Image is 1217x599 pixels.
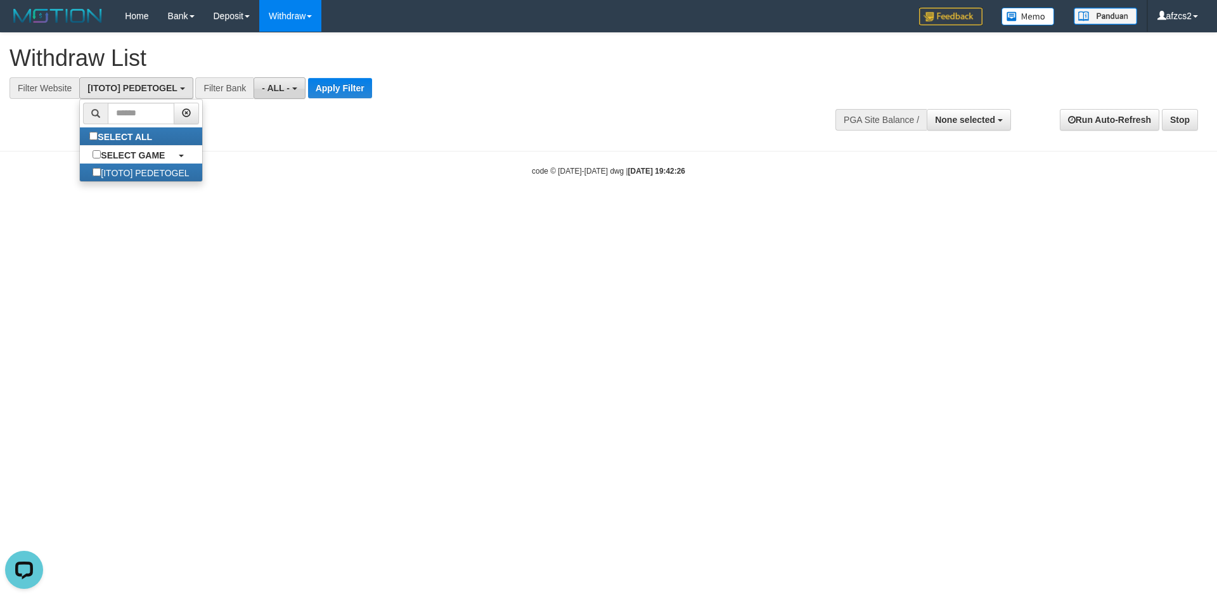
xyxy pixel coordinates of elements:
button: Apply Filter [308,78,372,98]
strong: [DATE] 19:42:26 [628,167,685,176]
label: [ITOTO] PEDETOGEL [80,164,202,181]
img: MOTION_logo.png [10,6,106,25]
a: Stop [1162,109,1198,131]
span: [ITOTO] PEDETOGEL [87,83,177,93]
label: SELECT ALL [80,127,165,145]
img: Button%20Memo.svg [1001,8,1055,25]
button: None selected [927,109,1011,131]
a: Run Auto-Refresh [1060,109,1159,131]
span: None selected [935,115,995,125]
small: code © [DATE]-[DATE] dwg | [532,167,685,176]
img: Feedback.jpg [919,8,982,25]
input: [ITOTO] PEDETOGEL [93,168,101,176]
b: SELECT GAME [101,150,165,160]
button: [ITOTO] PEDETOGEL [79,77,193,99]
h1: Withdraw List [10,46,799,71]
button: - ALL - [254,77,305,99]
button: Open LiveChat chat widget [5,5,43,43]
div: PGA Site Balance / [835,109,927,131]
input: SELECT ALL [89,132,98,140]
div: Filter Website [10,77,79,99]
img: panduan.png [1074,8,1137,25]
div: Filter Bank [195,77,254,99]
input: SELECT GAME [93,150,101,158]
span: - ALL - [262,83,290,93]
a: SELECT GAME [80,146,202,164]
